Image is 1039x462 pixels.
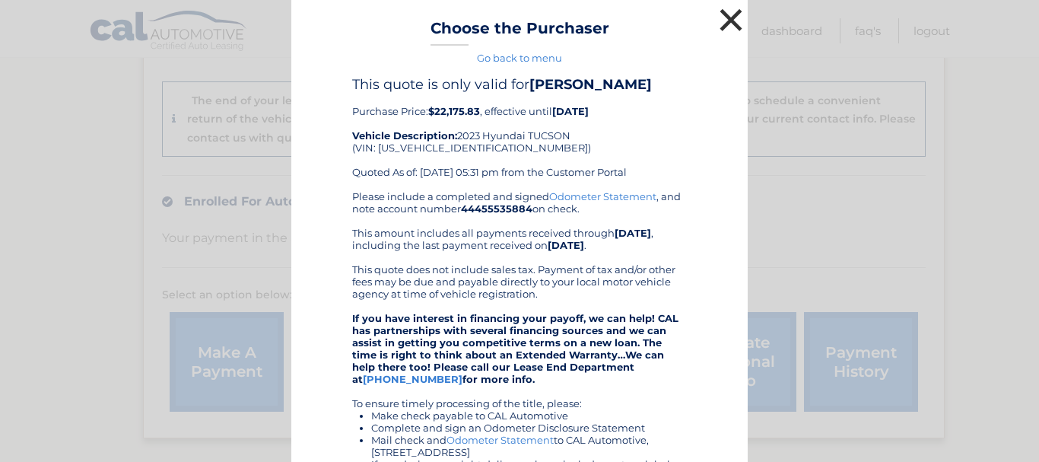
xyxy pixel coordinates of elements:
[431,19,609,46] h3: Choose the Purchaser
[477,52,562,64] a: Go back to menu
[716,5,746,35] button: ×
[615,227,651,239] b: [DATE]
[446,434,554,446] a: Odometer Statement
[548,239,584,251] b: [DATE]
[371,422,687,434] li: Complete and sign an Odometer Disclosure Statement
[352,76,687,190] div: Purchase Price: , effective until 2023 Hyundai TUCSON (VIN: [US_VEHICLE_IDENTIFICATION_NUMBER]) Q...
[461,202,532,215] b: 44455535884
[352,76,687,93] h4: This quote is only valid for
[529,76,652,93] b: [PERSON_NAME]
[428,105,480,117] b: $22,175.83
[371,434,687,458] li: Mail check and to CAL Automotive, [STREET_ADDRESS]
[352,312,678,385] strong: If you have interest in financing your payoff, we can help! CAL has partnerships with several fin...
[552,105,589,117] b: [DATE]
[549,190,656,202] a: Odometer Statement
[363,373,462,385] a: [PHONE_NUMBER]
[352,129,457,142] strong: Vehicle Description:
[371,409,687,422] li: Make check payable to CAL Automotive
